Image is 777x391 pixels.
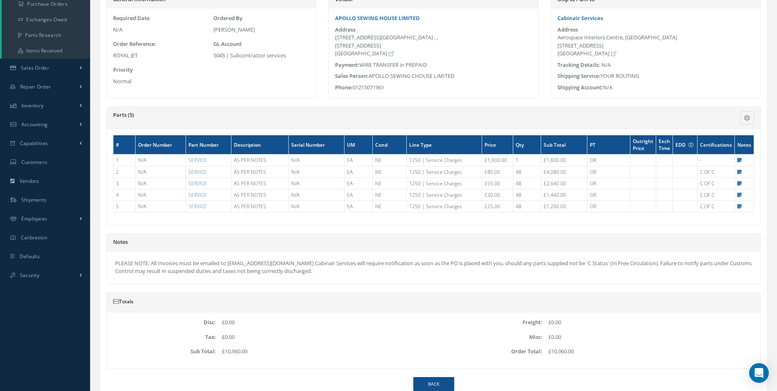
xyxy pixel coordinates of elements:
th: Exch Time [656,135,673,155]
td: £25.00 [482,200,513,212]
span: Tracking Details: [557,61,600,68]
a: Exchanges Owed [2,12,90,27]
td: N/A [289,166,344,177]
th: Price [482,135,513,155]
td: N/A [289,200,344,212]
h5: Totals [113,299,754,305]
td: NE [372,200,406,212]
div: [PERSON_NAME] [213,26,310,34]
span: Vendors [20,177,39,184]
a: SERVICE [188,203,207,210]
th: Serial Number [289,135,344,155]
div: APOLLO SEWING CHOUSE LIMITED [329,72,538,80]
td: N/A [289,177,344,189]
div: ROYAL JET [113,52,209,60]
td: C OF C [698,189,735,200]
th: Outright Price [630,135,656,155]
label: Order Reference: [113,40,156,48]
td: EA [344,166,373,177]
label: Misc: [434,334,543,340]
th: PT [587,135,630,155]
td: £55.00 [482,177,513,189]
td: £2,640.00 [541,177,587,189]
div: £0.00 [216,318,434,327]
div: Open Intercom Messenger [749,363,769,383]
td: NE [372,177,406,189]
th: Cond [372,135,406,155]
label: Required Date [113,14,150,23]
td: AS PER NOTES [231,189,289,200]
td: £30.00 [482,189,513,200]
td: 48 [513,189,541,200]
div: Normal [113,77,209,86]
td: C OF C [698,177,735,189]
a: SERVICE [188,168,207,175]
td: N/A [135,200,186,212]
span: Phone: [335,84,353,91]
div: Aerospace Interiors Centre, [GEOGRAPHIC_DATA] [STREET_ADDRESS] [GEOGRAPHIC_DATA] [557,34,754,58]
span: Shipping Account: [557,84,603,91]
td: EA [344,177,373,189]
td: NE [372,166,406,177]
td: £4,080.00 [541,166,587,177]
td: £1,600.00 [541,155,587,166]
span: Customers [21,159,48,166]
label: Order Total: [434,348,543,355]
span: Employees [21,215,48,222]
td: AS PER NOTES [231,177,289,189]
div: £0.00 [542,333,760,341]
label: Tax: [107,334,216,340]
span: N/A [601,61,611,68]
span: Sales Order [21,64,49,71]
td: 1 [113,155,136,166]
td: 3 [113,177,136,189]
td: 1250 | Service Charges [406,177,482,189]
td: 1250 | Service Charges [406,200,482,212]
td: AS PER NOTES [231,155,289,166]
th: Sub Total [541,135,587,155]
div: 01215071961 [329,84,538,92]
td: 1250 | Service Charges [406,155,482,166]
td: C OF C [698,166,735,177]
th: EDD [673,135,698,155]
label: Sub Total: [107,348,216,355]
td: C OF C [698,200,735,212]
td: N/A [135,177,186,189]
div: WIRE TRANSFER in PREPAID [329,61,538,69]
td: NE [372,155,406,166]
th: Part Number [186,135,231,155]
td: 2 [113,166,136,177]
h5: Notes [113,239,754,246]
td: EA [344,189,373,200]
td: OR [587,189,630,200]
span: Shipments [21,196,47,203]
td: £1,200.00 [541,200,587,212]
label: Freight: [434,319,543,325]
a: SERVICE [188,180,207,187]
span: Accounting [21,121,48,128]
td: OR [587,200,630,212]
span: £10,960.00 [548,348,574,355]
td: N/A [135,189,186,200]
label: Disc: [107,319,216,325]
th: Qty [513,135,541,155]
td: EA [344,155,373,166]
td: 5 [113,200,136,212]
td: 1250 | Service Charges [406,189,482,200]
td: 1250 | Service Charges [406,166,482,177]
span: Repair Order [20,83,51,90]
td: 1 [513,155,541,166]
span: Inventory [21,102,44,109]
div: PLEASE NOTE: All Invoices must be emailed to [EMAIL_ADDRESS][DOMAIN_NAME] Cabinair Services will ... [107,251,760,284]
label: Ordered By [213,14,242,23]
span: Defaults [20,253,40,260]
td: OR [587,155,630,166]
a: APOLLO SEWING HOUSE LIMITED [335,14,420,22]
td: AS PER NOTES [231,166,289,177]
span: Payment: [335,61,359,68]
td: EA [344,200,373,212]
th: Notes [735,135,754,155]
span: Shipping Service: [557,72,600,80]
label: Address [335,27,356,33]
div: 5045 | Subcontractor services [213,52,310,60]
